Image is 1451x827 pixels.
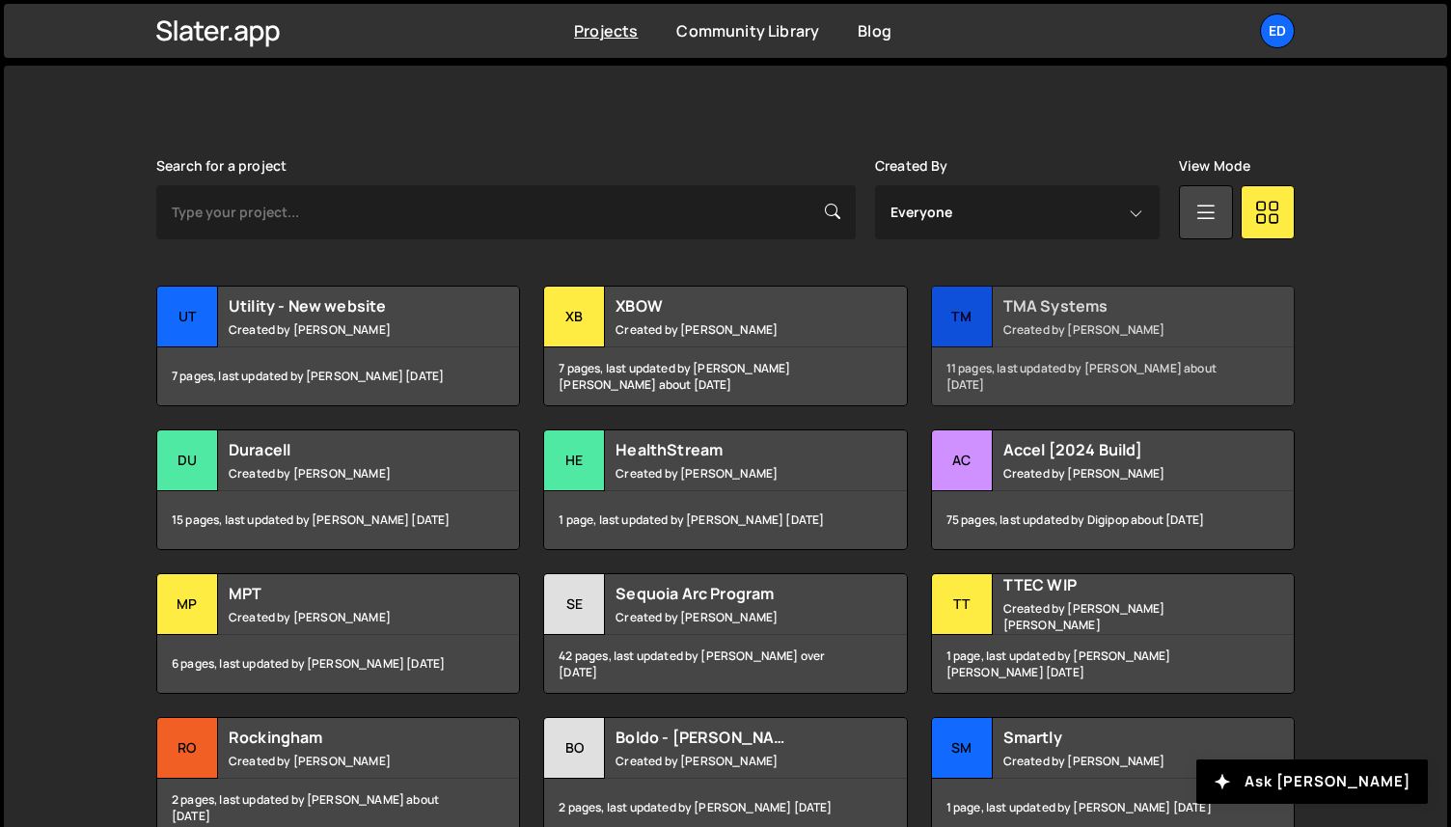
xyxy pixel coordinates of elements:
h2: Utility - New website [229,295,461,317]
a: XB XBOW Created by [PERSON_NAME] 7 pages, last updated by [PERSON_NAME] [PERSON_NAME] about [DATE] [543,286,907,406]
a: He HealthStream Created by [PERSON_NAME] 1 page, last updated by [PERSON_NAME] [DATE] [543,429,907,550]
input: Type your project... [156,185,856,239]
div: He [544,430,605,491]
div: 11 pages, last updated by [PERSON_NAME] about [DATE] [932,347,1294,405]
small: Created by [PERSON_NAME] [PERSON_NAME] [1003,600,1236,633]
small: Created by [PERSON_NAME] [616,321,848,338]
h2: Boldo - [PERSON_NAME] Example [616,727,848,748]
div: 1 page, last updated by [PERSON_NAME] [PERSON_NAME] [DATE] [932,635,1294,693]
label: View Mode [1179,158,1250,174]
h2: Duracell [229,439,461,460]
h2: Accel [2024 Build] [1003,439,1236,460]
div: 7 pages, last updated by [PERSON_NAME] [PERSON_NAME] about [DATE] [544,347,906,405]
small: Created by [PERSON_NAME] [616,609,848,625]
a: Ac Accel [2024 Build] Created by [PERSON_NAME] 75 pages, last updated by Digipop about [DATE] [931,429,1295,550]
h2: HealthStream [616,439,848,460]
div: TM [932,287,993,347]
h2: MPT [229,583,461,604]
small: Created by [PERSON_NAME] [616,465,848,482]
a: TM TMA Systems Created by [PERSON_NAME] 11 pages, last updated by [PERSON_NAME] about [DATE] [931,286,1295,406]
small: Created by [PERSON_NAME] [1003,321,1236,338]
div: TT [932,574,993,635]
div: 6 pages, last updated by [PERSON_NAME] [DATE] [157,635,519,693]
small: Created by [PERSON_NAME] [229,753,461,769]
div: 1 page, last updated by [PERSON_NAME] [DATE] [544,491,906,549]
button: Ask [PERSON_NAME] [1196,759,1428,804]
h2: Smartly [1003,727,1236,748]
small: Created by [PERSON_NAME] [1003,753,1236,769]
div: MP [157,574,218,635]
h2: XBOW [616,295,848,317]
div: Ut [157,287,218,347]
a: Ed [1260,14,1295,48]
div: Bo [544,718,605,779]
label: Search for a project [156,158,287,174]
a: Se Sequoia Arc Program Created by [PERSON_NAME] 42 pages, last updated by [PERSON_NAME] over [DATE] [543,573,907,694]
small: Created by [PERSON_NAME] [1003,465,1236,482]
label: Created By [875,158,948,174]
div: 7 pages, last updated by [PERSON_NAME] [DATE] [157,347,519,405]
a: Projects [574,20,638,41]
small: Created by [PERSON_NAME] [229,321,461,338]
div: Se [544,574,605,635]
a: MP MPT Created by [PERSON_NAME] 6 pages, last updated by [PERSON_NAME] [DATE] [156,573,520,694]
small: Created by [PERSON_NAME] [229,465,461,482]
small: Created by [PERSON_NAME] [229,609,461,625]
h2: TMA Systems [1003,295,1236,317]
h2: Sequoia Arc Program [616,583,848,604]
a: Blog [858,20,891,41]
div: Ac [932,430,993,491]
a: Ut Utility - New website Created by [PERSON_NAME] 7 pages, last updated by [PERSON_NAME] [DATE] [156,286,520,406]
h2: Rockingham [229,727,461,748]
div: XB [544,287,605,347]
div: 75 pages, last updated by Digipop about [DATE] [932,491,1294,549]
a: TT TTEC WIP Created by [PERSON_NAME] [PERSON_NAME] 1 page, last updated by [PERSON_NAME] [PERSON_... [931,573,1295,694]
div: 15 pages, last updated by [PERSON_NAME] [DATE] [157,491,519,549]
a: Community Library [676,20,819,41]
small: Created by [PERSON_NAME] [616,753,848,769]
a: Du Duracell Created by [PERSON_NAME] 15 pages, last updated by [PERSON_NAME] [DATE] [156,429,520,550]
div: Ro [157,718,218,779]
div: 42 pages, last updated by [PERSON_NAME] over [DATE] [544,635,906,693]
h2: TTEC WIP [1003,574,1236,595]
div: Du [157,430,218,491]
div: Sm [932,718,993,779]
